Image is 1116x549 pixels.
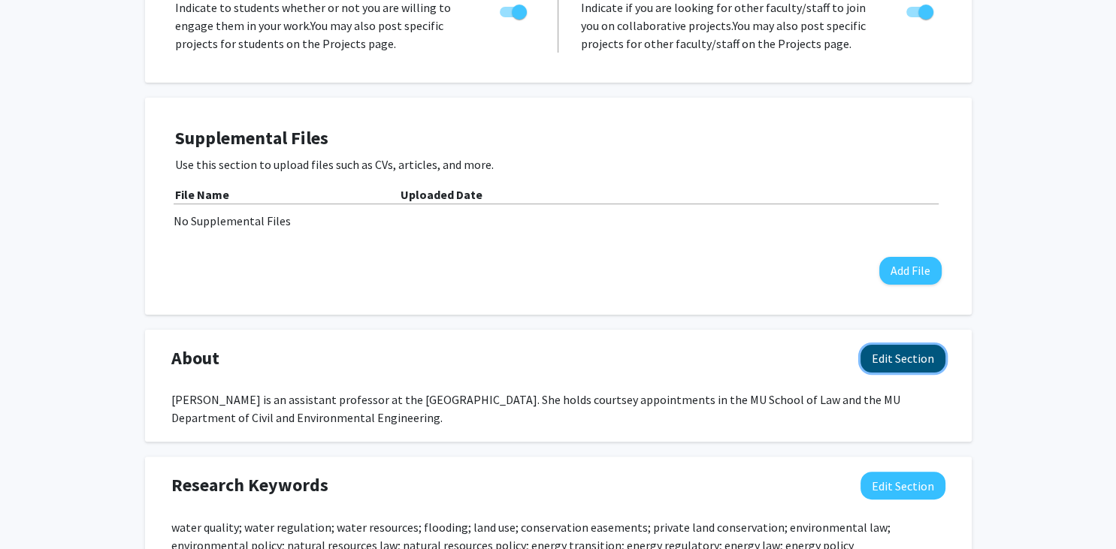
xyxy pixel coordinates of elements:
button: Edit About [860,345,945,373]
div: No Supplemental Files [174,212,943,230]
b: File Name [175,187,229,202]
h4: Supplemental Files [175,128,942,149]
span: Research Keywords [171,472,328,499]
b: Uploaded Date [401,187,482,202]
button: Edit Research Keywords [860,472,945,499]
span: About [171,345,219,372]
iframe: Chat [11,481,64,538]
p: Use this section to upload files such as CVs, articles, and more. [175,155,942,173]
div: [PERSON_NAME] is an assistant professor at the [GEOGRAPHIC_DATA]. She holds courtsey appointments... [171,391,945,427]
button: Add File [879,257,942,285]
